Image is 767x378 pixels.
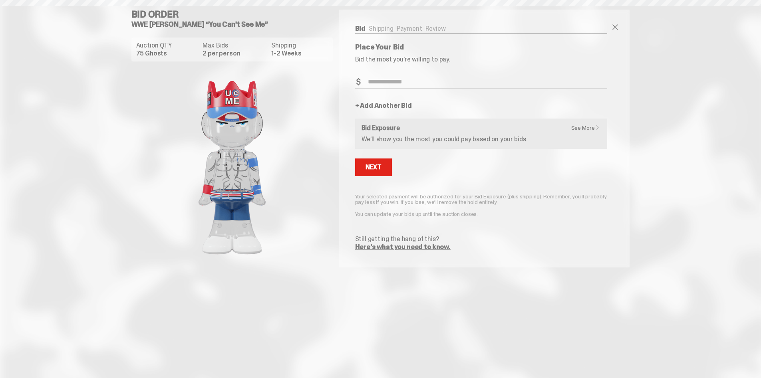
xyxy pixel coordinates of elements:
[355,194,608,205] p: Your selected payment will be authorized for your Bid Exposure (plus shipping). Remember, you’ll ...
[362,136,601,142] p: We’ll show you the most you could pay based on your bids.
[362,125,601,131] h6: Bid Exposure
[355,236,608,242] p: Still getting the hang of this?
[356,78,361,86] span: $
[355,211,608,217] p: You can update your bids up until the auction closes.
[355,24,366,33] a: Bid
[203,50,266,57] dd: 2 per person
[355,243,451,251] a: Here’s what you need to know.
[355,44,573,51] p: Place Your Bid
[136,50,198,57] dd: 75 Ghosts
[131,10,339,19] h4: Bid Order
[131,21,339,28] h5: WWE [PERSON_NAME] “You Can't See Me”
[355,158,392,176] button: Next
[271,50,328,57] dd: 1-2 Weeks
[366,164,382,170] div: Next
[136,42,198,49] dt: Auction QTY
[571,125,604,131] a: See More
[355,103,412,109] a: + Add Another Bid
[355,56,608,63] p: Bid the most you’re willing to pay.
[203,42,266,49] dt: Max Bids
[271,42,328,49] dt: Shipping
[152,68,312,267] img: product image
